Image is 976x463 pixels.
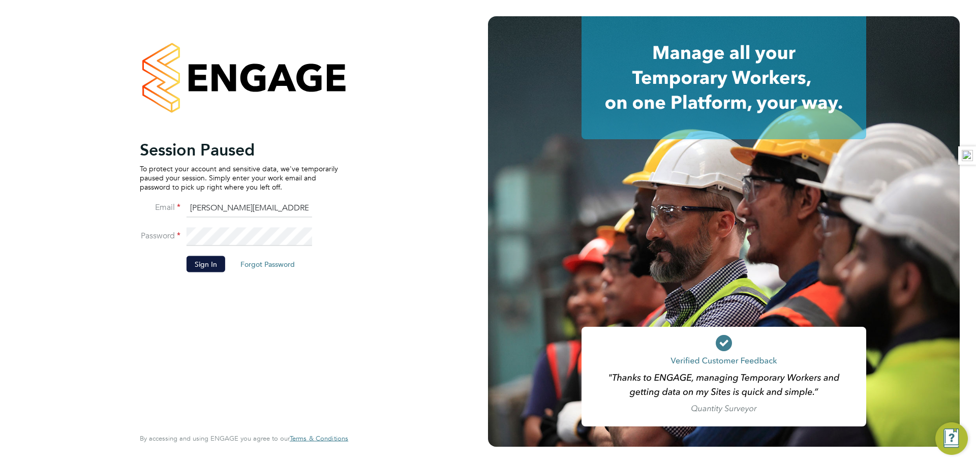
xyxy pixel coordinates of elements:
button: Sign In [187,256,225,272]
input: Enter your work email... [187,199,312,218]
span: Terms & Conditions [290,434,348,443]
label: Email [140,202,180,212]
span: By accessing and using ENGAGE you agree to our [140,434,348,443]
button: Engage Resource Center [935,422,968,455]
h2: Session Paused [140,139,338,160]
a: Terms & Conditions [290,435,348,443]
p: To protect your account and sensitive data, we've temporarily paused your session. Simply enter y... [140,164,338,192]
button: Forgot Password [232,256,303,272]
label: Password [140,230,180,241]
